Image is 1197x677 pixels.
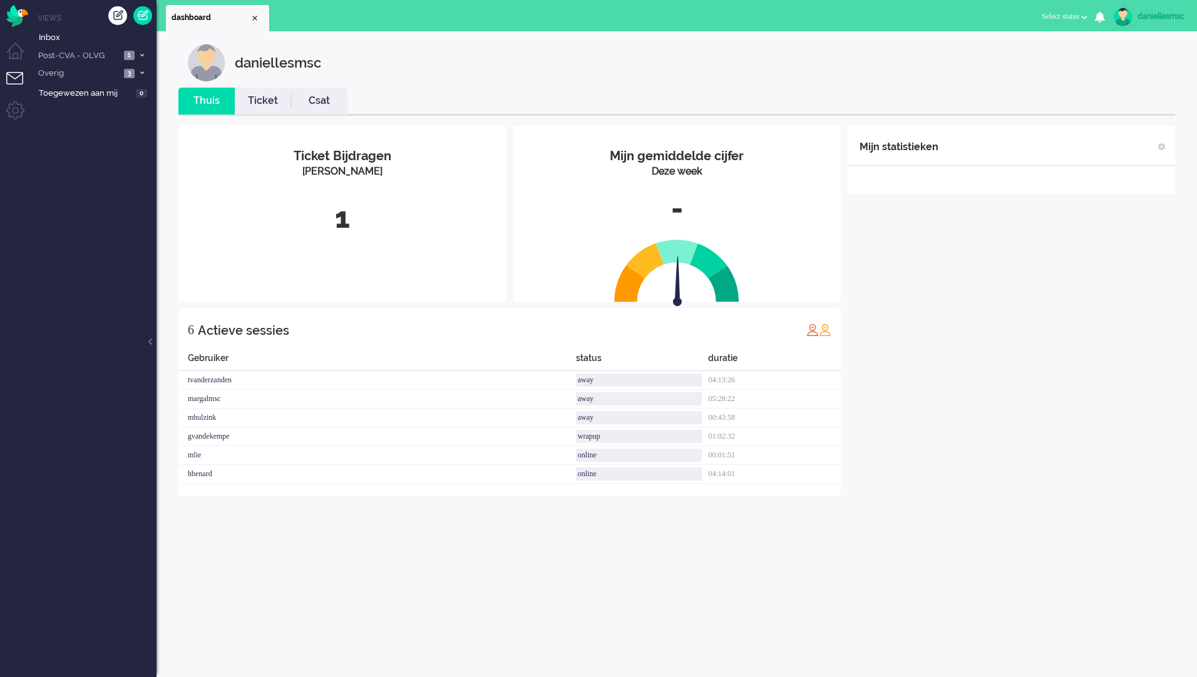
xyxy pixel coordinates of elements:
div: Ticket Bijdragen [188,147,497,165]
div: status [576,352,709,371]
img: semi_circle.svg [614,239,739,302]
div: Deze week [522,165,831,179]
div: Mijn statistieken [860,135,938,160]
div: daniellesmsc [1138,10,1184,23]
span: Select status [1042,12,1079,21]
img: avatar [1114,8,1133,26]
div: gvandekempe [178,427,576,446]
img: flow_omnibird.svg [6,5,28,27]
div: away [576,411,702,424]
li: Csat [291,88,347,115]
div: Actieve sessies [198,318,289,343]
li: Ticket [235,88,291,115]
div: 01:02:32 [708,427,841,446]
div: tvanderzanden [178,371,576,390]
div: [PERSON_NAME] [188,165,497,179]
div: wrapup [576,430,702,443]
li: Dashboard menu [6,43,34,71]
span: dashboard [172,13,250,23]
div: online [576,467,702,481]
a: Thuis [178,94,235,108]
span: 0 [136,89,147,98]
a: Quick Ticket [133,6,152,25]
div: hbenard [178,465,576,484]
span: Overig [36,68,120,79]
div: duratie [708,352,841,371]
a: Toegewezen aan mij 0 [36,86,157,99]
div: online [576,449,702,462]
span: Inbox [39,32,157,44]
div: 04:13:26 [708,371,841,390]
div: daniellesmsc [235,44,321,81]
div: Gebruiker [178,352,576,371]
a: Ticket [235,94,291,108]
li: Select status [1034,4,1095,31]
img: profile_red.svg [806,323,819,336]
div: Close tab [250,13,260,23]
div: mlie [178,446,576,465]
span: 3 [124,69,135,78]
li: Admin menu [6,101,34,130]
div: 00:43:58 [708,409,841,427]
a: daniellesmsc [1111,8,1184,26]
div: 00:01:51 [708,446,841,465]
div: 1 [188,198,497,239]
li: Thuis [178,88,235,115]
li: Tickets menu [6,72,34,100]
span: Post-CVA - OLVG [36,50,120,62]
img: arrow.svg [650,255,704,309]
div: away [576,374,702,387]
a: Csat [291,94,347,108]
span: Toegewezen aan mij [39,88,132,99]
a: Omnidesk [6,8,28,18]
button: Select status [1034,8,1095,26]
div: 6 [188,317,194,342]
div: 05:28:22 [708,390,841,409]
img: customer.svg [188,44,225,81]
img: profile_orange.svg [819,323,831,336]
div: mhulzink [178,409,576,427]
div: - [522,188,831,230]
li: Views [38,13,157,23]
div: Mijn gemiddelde cijfer [522,147,831,165]
li: Dashboard [166,5,269,31]
div: margalmsc [178,390,576,409]
div: Creëer ticket [108,6,127,25]
div: away [576,392,702,405]
span: 1 [124,51,135,60]
div: 04:14:01 [708,465,841,484]
a: Inbox [36,30,157,44]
